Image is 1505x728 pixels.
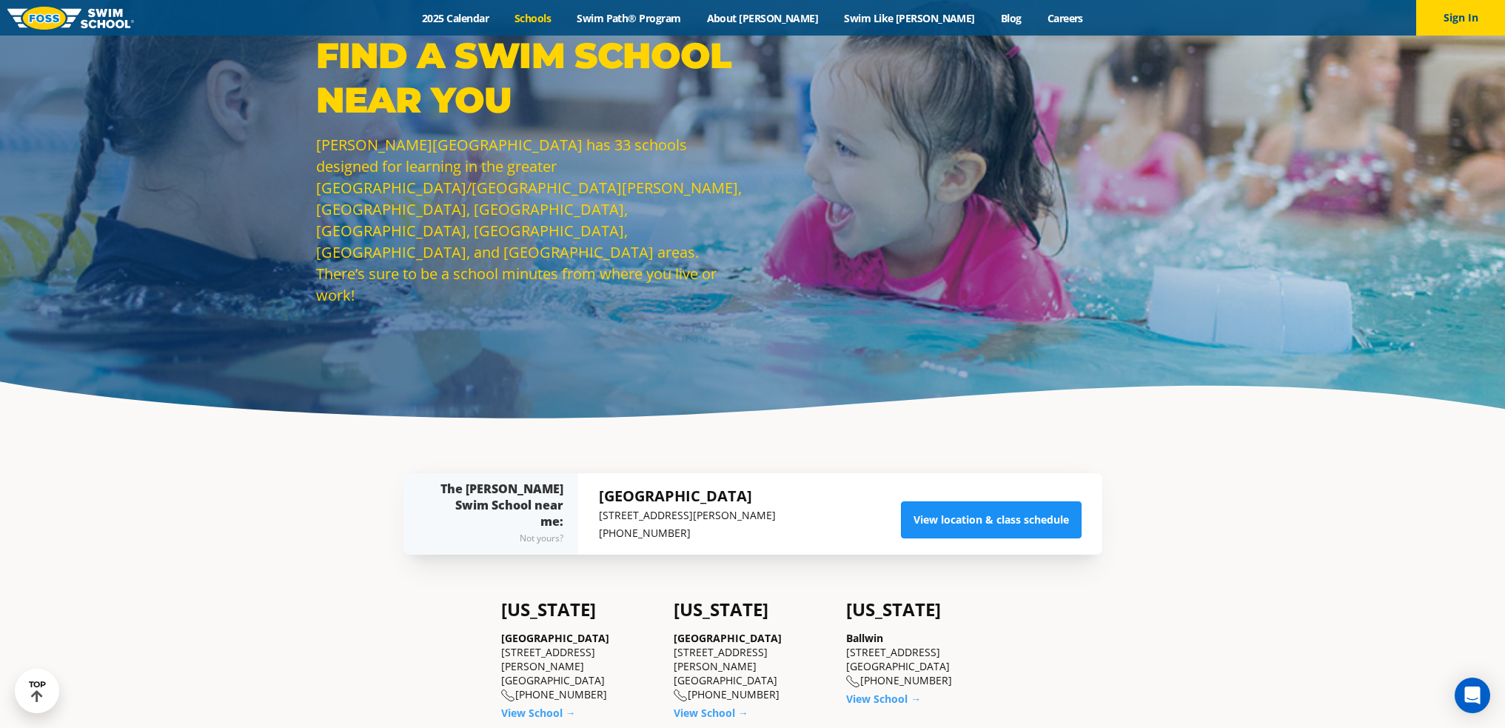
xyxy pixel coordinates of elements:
div: TOP [29,680,46,703]
img: FOSS Swim School Logo [7,7,134,30]
h4: [US_STATE] [501,599,659,620]
h4: [US_STATE] [846,599,1004,620]
a: Ballwin [846,631,883,645]
a: Blog [988,11,1034,25]
a: Careers [1034,11,1096,25]
p: Find a Swim School Near You [316,33,745,122]
p: [PERSON_NAME][GEOGRAPHIC_DATA] has 33 schools designed for learning in the greater [GEOGRAPHIC_DA... [316,134,745,306]
div: Open Intercom Messenger [1455,678,1490,713]
a: 2025 Calendar [409,11,502,25]
div: [STREET_ADDRESS] [GEOGRAPHIC_DATA] [PHONE_NUMBER] [846,631,1004,688]
p: [PHONE_NUMBER] [599,524,776,542]
div: [STREET_ADDRESS][PERSON_NAME] [GEOGRAPHIC_DATA] [PHONE_NUMBER] [674,631,831,702]
img: location-phone-o-icon.svg [501,689,515,702]
img: location-phone-o-icon.svg [674,689,688,702]
img: location-phone-o-icon.svg [846,675,860,688]
a: About [PERSON_NAME] [694,11,831,25]
div: The [PERSON_NAME] Swim School near me: [433,481,563,547]
a: Swim Like [PERSON_NAME] [831,11,988,25]
div: [STREET_ADDRESS][PERSON_NAME] [GEOGRAPHIC_DATA] [PHONE_NUMBER] [501,631,659,702]
a: Schools [502,11,564,25]
a: Swim Path® Program [564,11,694,25]
a: View School → [846,692,921,706]
a: View School → [674,706,748,720]
h4: [US_STATE] [674,599,831,620]
p: [STREET_ADDRESS][PERSON_NAME] [599,507,776,524]
a: View School → [501,706,576,720]
a: View location & class schedule [901,501,1082,538]
a: [GEOGRAPHIC_DATA] [674,631,782,645]
h5: [GEOGRAPHIC_DATA] [599,486,776,507]
div: Not yours? [433,530,563,547]
a: [GEOGRAPHIC_DATA] [501,631,609,645]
